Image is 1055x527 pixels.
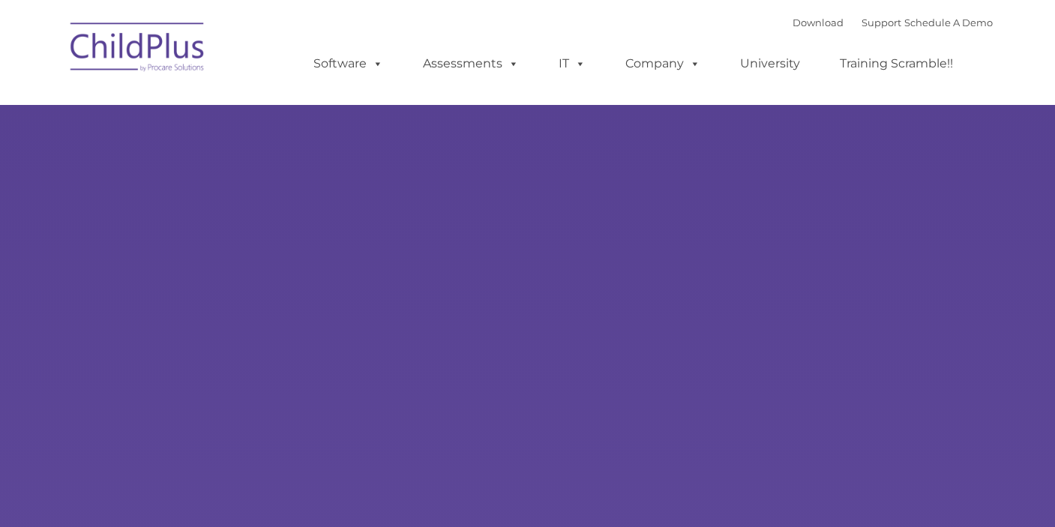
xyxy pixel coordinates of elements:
a: IT [544,49,601,79]
a: University [725,49,815,79]
a: Download [793,16,844,28]
a: Software [298,49,398,79]
img: ChildPlus by Procare Solutions [63,12,213,87]
a: Support [862,16,901,28]
font: | [793,16,993,28]
a: Assessments [408,49,534,79]
a: Company [610,49,715,79]
a: Schedule A Demo [904,16,993,28]
a: Training Scramble!! [825,49,968,79]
